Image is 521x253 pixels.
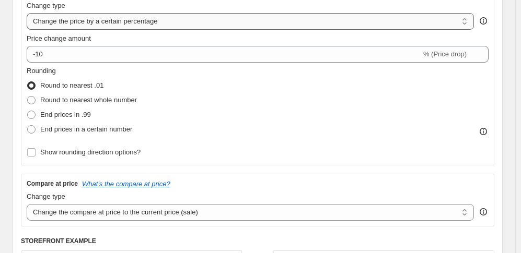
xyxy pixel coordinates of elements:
span: Round to nearest whole number [40,96,137,104]
div: help [478,207,489,217]
span: Price change amount [27,34,91,42]
span: Round to nearest .01 [40,81,103,89]
input: -15 [27,46,421,63]
span: Change type [27,2,65,9]
span: % (Price drop) [423,50,467,58]
span: End prices in .99 [40,111,91,118]
span: Change type [27,192,65,200]
button: What's the compare at price? [82,180,170,188]
span: Rounding [27,67,56,75]
span: Show rounding direction options? [40,148,141,156]
div: help [478,16,489,26]
span: End prices in a certain number [40,125,132,133]
h3: Compare at price [27,179,78,188]
h6: STOREFRONT EXAMPLE [21,237,494,245]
